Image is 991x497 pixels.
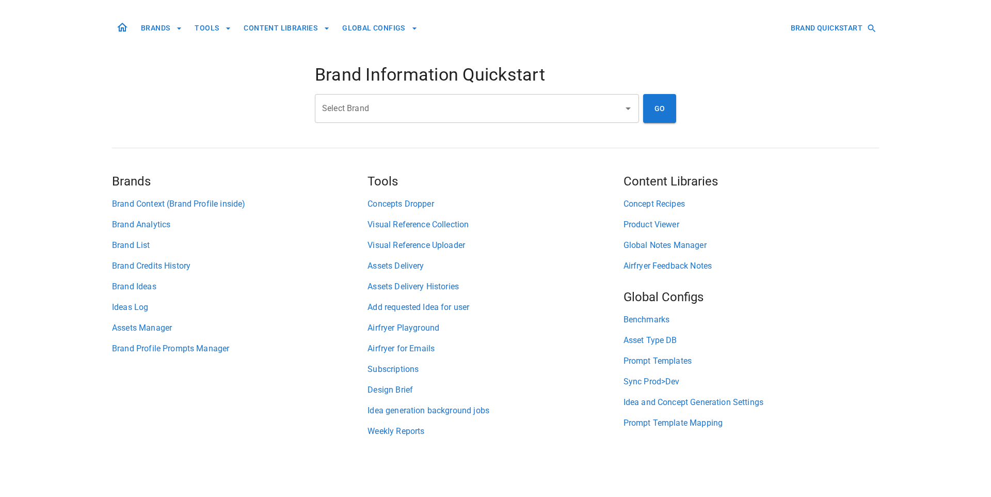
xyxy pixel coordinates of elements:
[624,173,879,190] h5: Content Libraries
[112,260,367,272] a: Brand Credits History
[367,384,623,396] a: Design Brief
[367,173,623,190] h5: Tools
[643,94,676,123] button: GO
[367,363,623,376] a: Subscriptions
[112,343,367,355] a: Brand Profile Prompts Manager
[112,301,367,314] a: Ideas Log
[239,19,334,38] button: CONTENT LIBRARIES
[624,239,879,252] a: Global Notes Manager
[112,219,367,231] a: Brand Analytics
[624,260,879,272] a: Airfryer Feedback Notes
[112,281,367,293] a: Brand Ideas
[367,198,623,210] a: Concepts Dropper
[112,173,367,190] h5: Brands
[112,239,367,252] a: Brand List
[367,260,623,272] a: Assets Delivery
[367,281,623,293] a: Assets Delivery Histories
[621,101,635,116] button: Open
[315,64,676,86] h4: Brand Information Quickstart
[367,343,623,355] a: Airfryer for Emails
[624,314,879,326] a: Benchmarks
[624,334,879,347] a: Asset Type DB
[112,322,367,334] a: Assets Manager
[367,239,623,252] a: Visual Reference Uploader
[367,425,623,438] a: Weekly Reports
[624,355,879,367] a: Prompt Templates
[624,219,879,231] a: Product Viewer
[367,322,623,334] a: Airfryer Playground
[624,417,879,429] a: Prompt Template Mapping
[624,289,879,305] h5: Global Configs
[624,198,879,210] a: Concept Recipes
[338,19,422,38] button: GLOBAL CONFIGS
[190,19,235,38] button: TOOLS
[367,219,623,231] a: Visual Reference Collection
[137,19,186,38] button: BRANDS
[624,396,879,409] a: Idea and Concept Generation Settings
[367,405,623,417] a: Idea generation background jobs
[367,301,623,314] a: Add requested Idea for user
[624,376,879,388] a: Sync Prod>Dev
[112,198,367,210] a: Brand Context (Brand Profile inside)
[787,19,879,38] button: BRAND QUICKSTART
